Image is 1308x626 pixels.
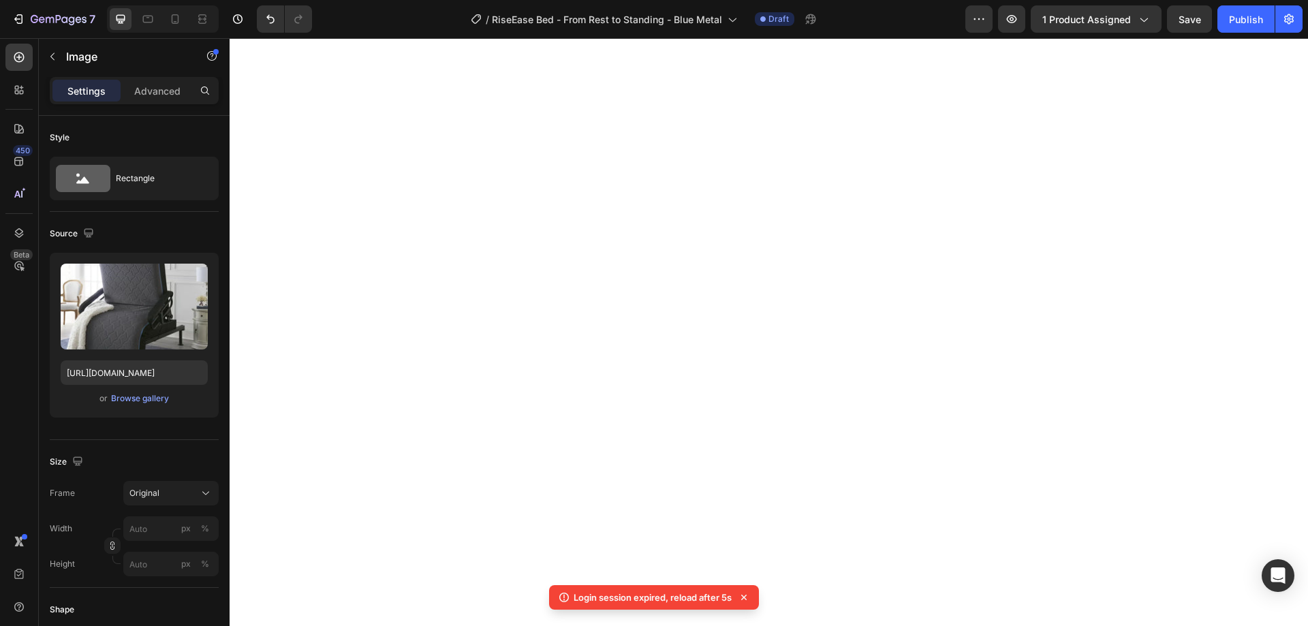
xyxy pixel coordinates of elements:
[486,12,489,27] span: /
[181,558,191,570] div: px
[13,145,33,156] div: 450
[181,522,191,535] div: px
[111,392,169,405] div: Browse gallery
[1167,5,1212,33] button: Save
[201,522,209,535] div: %
[5,5,102,33] button: 7
[134,84,181,98] p: Advanced
[230,38,1308,626] iframe: Design area
[50,131,69,144] div: Style
[123,481,219,505] button: Original
[178,520,194,537] button: %
[197,556,213,572] button: px
[99,390,108,407] span: or
[50,558,75,570] label: Height
[123,552,219,576] input: px%
[257,5,312,33] div: Undo/Redo
[50,522,72,535] label: Width
[66,48,182,65] p: Image
[89,11,95,27] p: 7
[116,163,199,194] div: Rectangle
[178,556,194,572] button: %
[1217,5,1275,33] button: Publish
[1042,12,1131,27] span: 1 product assigned
[67,84,106,98] p: Settings
[768,13,789,25] span: Draft
[129,487,159,499] span: Original
[110,392,170,405] button: Browse gallery
[123,516,219,541] input: px%
[197,520,213,537] button: px
[1179,14,1201,25] span: Save
[1262,559,1294,592] div: Open Intercom Messenger
[50,487,75,499] label: Frame
[61,264,208,349] img: preview-image
[61,360,208,385] input: https://example.com/image.jpg
[10,249,33,260] div: Beta
[50,604,74,616] div: Shape
[492,12,722,27] span: RiseEase Bed - From Rest to Standing - Blue Metal
[201,558,209,570] div: %
[50,453,86,471] div: Size
[1031,5,1162,33] button: 1 product assigned
[1229,12,1263,27] div: Publish
[574,591,732,604] p: Login session expired, reload after 5s
[50,225,97,243] div: Source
